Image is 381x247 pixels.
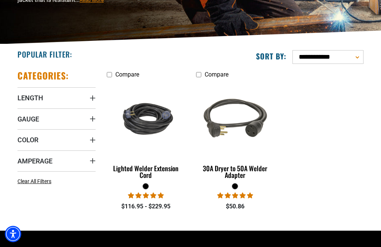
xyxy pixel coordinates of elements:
summary: Color [17,129,96,150]
summary: Length [17,87,96,108]
span: 5.00 stars [217,192,253,199]
span: Compare [205,71,228,78]
label: Sort by: [256,51,286,61]
summary: Amperage [17,150,96,171]
span: Compare [115,71,139,78]
span: Amperage [17,157,52,165]
img: black [195,83,275,155]
h2: Popular Filter: [17,49,72,59]
span: Clear All Filters [17,178,51,184]
span: 5.00 stars [128,192,164,199]
a: black 30A Dryer to 50A Welder Adapter [196,82,274,183]
h2: Categories: [17,70,69,81]
a: Clear All Filters [17,178,54,185]
a: black Lighted Welder Extension Cord [107,82,185,183]
summary: Gauge [17,108,96,129]
div: $116.95 - $229.95 [107,202,185,211]
img: black [106,95,186,143]
span: Gauge [17,115,39,123]
div: $50.86 [196,202,274,211]
div: Accessibility Menu [5,226,21,242]
div: 30A Dryer to 50A Welder Adapter [196,165,274,178]
span: Length [17,94,43,102]
span: Color [17,136,38,144]
div: Lighted Welder Extension Cord [107,165,185,178]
